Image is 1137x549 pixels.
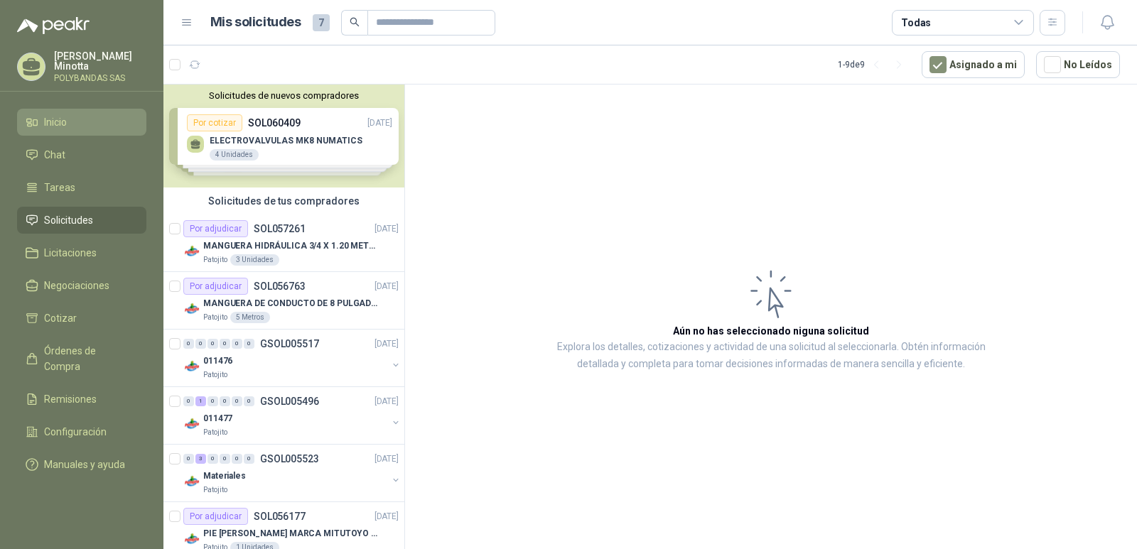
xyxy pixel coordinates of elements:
p: PIE [PERSON_NAME] MARCA MITUTOYO REF [PHONE_NUMBER] [203,527,380,540]
div: 0 [244,339,254,349]
a: Por adjudicarSOL057261[DATE] Company LogoMANGUERA HIDRÁULICA 3/4 X 1.20 METROS DE LONGITUD HR-HR-... [163,214,404,272]
span: Manuales y ayuda [44,457,125,472]
div: Por adjudicar [183,278,248,295]
a: Licitaciones [17,239,146,266]
span: Remisiones [44,391,97,407]
div: 0 [244,454,254,464]
div: 0 [183,454,194,464]
a: Negociaciones [17,272,146,299]
span: Licitaciones [44,245,97,261]
a: Solicitudes [17,207,146,234]
p: [DATE] [374,280,399,293]
p: [DATE] [374,452,399,466]
div: Por adjudicar [183,220,248,237]
p: MANGUERA DE CONDUCTO DE 8 PULGADAS DE ALAMBRE [PERSON_NAME] PU [203,297,380,310]
img: Logo peakr [17,17,90,34]
div: 0 [183,339,194,349]
a: Manuales y ayuda [17,451,146,478]
img: Company Logo [183,415,200,433]
div: 0 [220,454,230,464]
a: Cotizar [17,305,146,332]
p: Patojito [203,254,227,266]
p: Materiales [203,469,246,483]
h1: Mis solicitudes [210,12,301,33]
div: 0 [232,454,242,464]
p: 011476 [203,354,232,368]
div: 1 - 9 de 9 [838,53,910,76]
p: SOL057261 [254,224,306,234]
span: Tareas [44,180,75,195]
a: 0 0 0 0 0 0 GSOL005517[DATE] Company Logo011476Patojito [183,335,402,381]
span: Configuración [44,424,107,440]
div: 0 [208,454,218,464]
span: Inicio [44,114,67,130]
p: MANGUERA HIDRÁULICA 3/4 X 1.20 METROS DE LONGITUD HR-HR-ACOPLADA [203,239,380,253]
p: POLYBANDAS SAS [54,74,146,82]
a: Órdenes de Compra [17,337,146,380]
a: Configuración [17,418,146,445]
img: Company Logo [183,358,200,375]
span: Cotizar [44,310,77,326]
div: Por adjudicar [183,508,248,525]
span: Órdenes de Compra [44,343,133,374]
img: Company Logo [183,473,200,490]
div: 0 [195,339,206,349]
div: 0 [232,396,242,406]
span: Solicitudes [44,212,93,228]
div: 1 [195,396,206,406]
a: Tareas [17,174,146,201]
button: Asignado a mi [922,51,1025,78]
div: 0 [244,396,254,406]
a: Remisiones [17,386,146,413]
p: [PERSON_NAME] Minotta [54,51,146,71]
div: Solicitudes de nuevos compradoresPor cotizarSOL060409[DATE] ELECTROVALVULAS MK8 NUMATICS4 Unidade... [163,85,404,187]
p: 011477 [203,412,232,425]
a: Inicio [17,109,146,136]
p: [DATE] [374,222,399,236]
div: Solicitudes de tus compradores [163,187,404,214]
button: No Leídos [1036,51,1120,78]
p: [DATE] [374,395,399,408]
div: 3 [195,454,206,464]
img: Company Logo [183,300,200,317]
div: 3 Unidades [230,254,279,266]
a: Por adjudicarSOL056763[DATE] Company LogoMANGUERA DE CONDUCTO DE 8 PULGADAS DE ALAMBRE [PERSON_NA... [163,272,404,330]
div: 0 [220,396,230,406]
span: Negociaciones [44,278,109,293]
p: SOL056177 [254,511,306,521]
p: Patojito [203,484,227,496]
div: 0 [220,339,230,349]
p: Patojito [203,312,227,323]
span: 7 [313,14,330,31]
h3: Aún no has seleccionado niguna solicitud [673,323,869,339]
p: Patojito [203,427,227,438]
div: 5 Metros [230,312,270,323]
p: GSOL005517 [260,339,319,349]
span: Chat [44,147,65,163]
img: Company Logo [183,243,200,260]
a: Chat [17,141,146,168]
p: GSOL005523 [260,454,319,464]
div: Todas [901,15,931,31]
a: 0 1 0 0 0 0 GSOL005496[DATE] Company Logo011477Patojito [183,393,402,438]
img: Company Logo [183,531,200,548]
div: 0 [183,396,194,406]
p: Patojito [203,369,227,381]
p: [DATE] [374,337,399,351]
button: Solicitudes de nuevos compradores [169,90,399,101]
p: GSOL005496 [260,396,319,406]
p: SOL056763 [254,281,306,291]
span: search [350,17,360,27]
div: 0 [208,339,218,349]
p: [DATE] [374,510,399,523]
a: 0 3 0 0 0 0 GSOL005523[DATE] Company LogoMaterialesPatojito [183,450,402,496]
div: 0 [208,396,218,406]
div: 0 [232,339,242,349]
p: Explora los detalles, cotizaciones y actividad de una solicitud al seleccionarla. Obtén informaci... [547,339,995,373]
